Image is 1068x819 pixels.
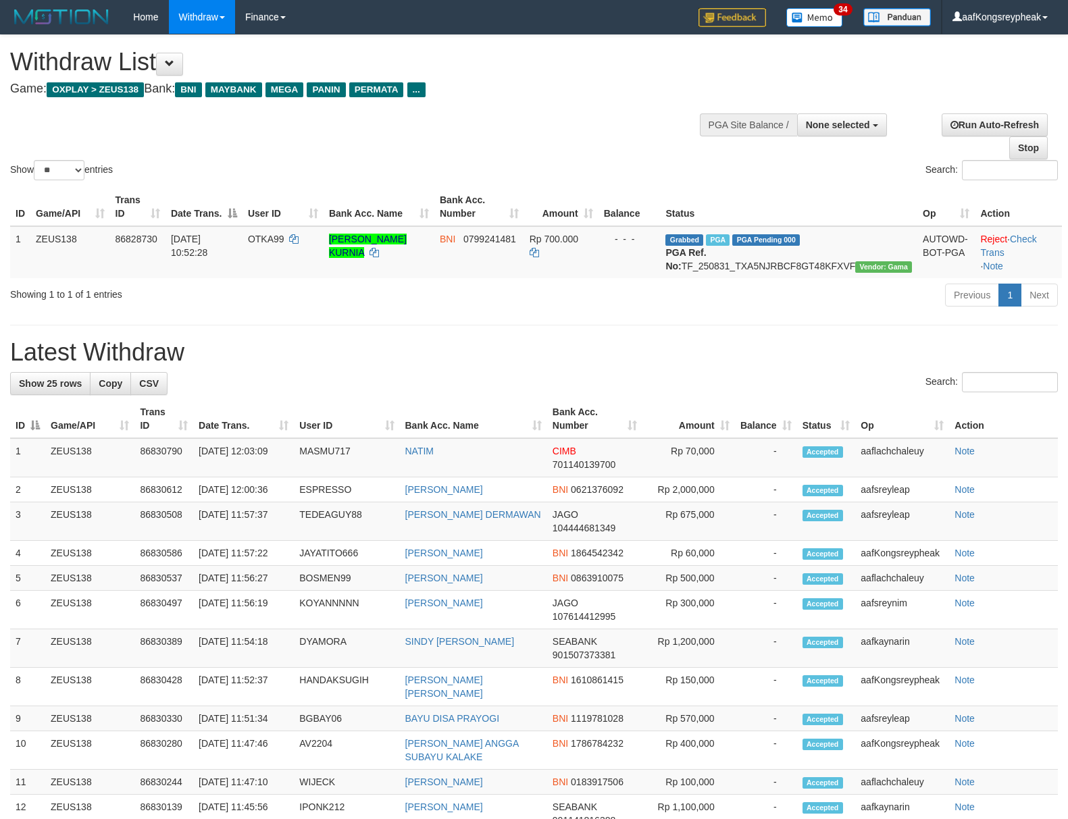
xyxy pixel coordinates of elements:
[983,261,1003,271] a: Note
[134,706,193,731] td: 86830330
[10,7,113,27] img: MOTION_logo.png
[45,438,134,477] td: ZEUS138
[735,477,797,502] td: -
[294,502,399,541] td: TEDEAGUY88
[294,541,399,566] td: JAYATITO666
[294,400,399,438] th: User ID: activate to sort column ascending
[134,502,193,541] td: 86830508
[10,372,91,395] a: Show 25 rows
[803,637,843,648] span: Accepted
[571,573,624,583] span: Copy 0863910075 to clipboard
[553,484,568,495] span: BNI
[45,502,134,541] td: ZEUS138
[735,770,797,795] td: -
[134,477,193,502] td: 86830612
[642,706,735,731] td: Rp 570,000
[553,611,615,622] span: Copy 107614412995 to clipboard
[547,400,642,438] th: Bank Acc. Number: activate to sort column ascending
[193,629,294,668] td: [DATE] 11:54:18
[45,566,134,591] td: ZEUS138
[10,226,30,278] td: 1
[803,573,843,585] span: Accepted
[553,598,578,608] span: JAGO
[405,573,483,583] a: [PERSON_NAME]
[45,477,134,502] td: ZEUS138
[700,113,797,136] div: PGA Site Balance /
[834,3,852,16] span: 34
[735,438,797,477] td: -
[294,566,399,591] td: BOSMEN99
[571,548,624,558] span: Copy 1864542342 to clipboard
[955,548,975,558] a: Note
[30,188,110,226] th: Game/API: activate to sort column ascending
[193,591,294,629] td: [DATE] 11:56:19
[205,82,262,97] span: MAYBANK
[642,477,735,502] td: Rp 2,000,000
[803,714,843,725] span: Accepted
[599,188,661,226] th: Balance
[553,738,568,749] span: BNI
[405,446,434,456] a: NATIM
[660,226,917,278] td: TF_250831_TXA5NJRBCF8GT48KFXVF
[294,477,399,502] td: ESPRESSO
[134,668,193,706] td: 86830428
[134,541,193,566] td: 86830586
[530,234,578,244] span: Rp 700.000
[400,400,547,438] th: Bank Acc. Name: activate to sort column ascending
[10,770,45,795] td: 11
[166,188,243,226] th: Date Trans.: activate to sort column descending
[553,713,568,724] span: BNI
[265,82,304,97] span: MEGA
[130,372,168,395] a: CSV
[955,573,975,583] a: Note
[193,400,294,438] th: Date Trans.: activate to sort column ascending
[786,8,843,27] img: Button%20Memo.svg
[917,188,975,226] th: Op: activate to sort column ascending
[10,477,45,502] td: 2
[855,261,912,273] span: Vendor URL: https://trx31.1velocity.biz
[735,668,797,706] td: -
[440,234,455,244] span: BNI
[955,801,975,812] a: Note
[294,731,399,770] td: AV2204
[665,234,703,246] span: Grabbed
[10,541,45,566] td: 4
[90,372,131,395] a: Copy
[171,234,208,258] span: [DATE] 10:52:28
[955,484,975,495] a: Note
[642,541,735,566] td: Rp 60,000
[405,801,483,812] a: [PERSON_NAME]
[248,234,284,244] span: OTKA99
[553,509,578,520] span: JAGO
[665,247,706,271] b: PGA Ref. No:
[735,629,797,668] td: -
[45,591,134,629] td: ZEUS138
[955,598,975,608] a: Note
[642,668,735,706] td: Rp 150,000
[571,776,624,787] span: Copy 0183917506 to clipboard
[1021,284,1058,307] a: Next
[45,629,134,668] td: ZEUS138
[855,477,949,502] td: aafsreyleap
[945,284,999,307] a: Previous
[329,234,407,258] a: [PERSON_NAME] KURNIA
[980,234,1007,244] a: Reject
[642,502,735,541] td: Rp 675,000
[45,770,134,795] td: ZEUS138
[863,8,931,26] img: panduan.png
[803,548,843,560] span: Accepted
[855,541,949,566] td: aafKongsreypheak
[45,668,134,706] td: ZEUS138
[553,636,597,647] span: SEABANK
[803,802,843,814] span: Accepted
[803,675,843,687] span: Accepted
[955,636,975,647] a: Note
[10,706,45,731] td: 9
[193,541,294,566] td: [DATE] 11:57:22
[735,541,797,566] td: -
[45,400,134,438] th: Game/API: activate to sort column ascending
[134,629,193,668] td: 86830389
[975,226,1062,278] td: · ·
[294,629,399,668] td: DYAMORA
[307,82,345,97] span: PANIN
